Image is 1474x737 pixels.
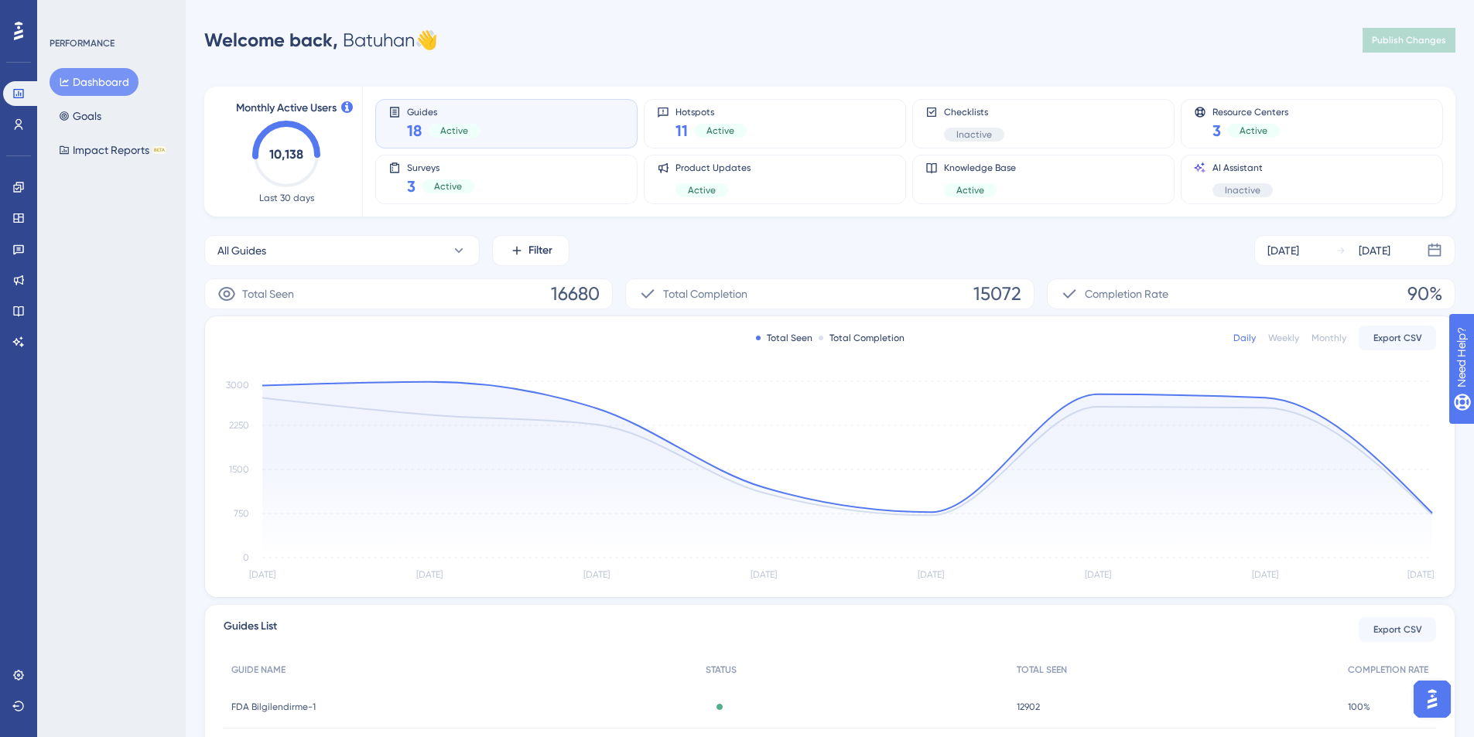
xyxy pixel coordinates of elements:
[751,569,777,580] tspan: [DATE]
[756,332,812,344] div: Total Seen
[217,241,266,260] span: All Guides
[204,28,438,53] div: Batuhan 👋
[1407,569,1434,580] tspan: [DATE]
[706,664,737,676] span: STATUS
[1212,120,1221,142] span: 3
[1233,332,1256,344] div: Daily
[956,128,992,141] span: Inactive
[231,701,316,713] span: FDA Bilgilendirme-1
[1267,241,1299,260] div: [DATE]
[269,147,303,162] text: 10,138
[492,235,569,266] button: Filter
[1017,701,1040,713] span: 12902
[434,180,462,193] span: Active
[706,125,734,137] span: Active
[204,235,480,266] button: All Guides
[1359,326,1436,350] button: Export CSV
[1252,569,1278,580] tspan: [DATE]
[1085,285,1168,303] span: Completion Rate
[249,569,275,580] tspan: [DATE]
[1373,332,1422,344] span: Export CSV
[407,106,481,117] span: Guides
[1348,664,1428,676] span: COMPLETION RATE
[1085,569,1111,580] tspan: [DATE]
[229,420,249,431] tspan: 2250
[226,380,249,391] tspan: 3000
[1348,701,1370,713] span: 100%
[675,106,747,117] span: Hotspots
[50,136,176,164] button: Impact ReportsBETA
[231,664,286,676] span: GUIDE NAME
[36,4,97,22] span: Need Help?
[1359,617,1436,642] button: Export CSV
[242,285,294,303] span: Total Seen
[528,241,552,260] span: Filter
[944,106,1004,118] span: Checklists
[1372,34,1446,46] span: Publish Changes
[407,176,416,197] span: 3
[224,617,277,642] span: Guides List
[440,125,468,137] span: Active
[50,102,111,130] button: Goals
[551,281,600,306] span: 16680
[152,146,166,154] div: BETA
[819,332,905,344] div: Total Completion
[1212,106,1288,117] span: Resource Centers
[407,120,422,142] span: 18
[956,184,984,196] span: Active
[1359,241,1390,260] div: [DATE]
[259,192,314,204] span: Last 30 days
[1240,125,1267,137] span: Active
[583,569,610,580] tspan: [DATE]
[416,569,443,580] tspan: [DATE]
[407,162,474,172] span: Surveys
[675,120,688,142] span: 11
[204,29,338,51] span: Welcome back,
[1409,676,1455,722] iframe: UserGuiding AI Assistant Launcher
[1373,623,1422,636] span: Export CSV
[243,552,249,563] tspan: 0
[1268,332,1299,344] div: Weekly
[50,68,139,96] button: Dashboard
[1363,28,1455,53] button: Publish Changes
[234,508,249,519] tspan: 750
[675,162,751,174] span: Product Updates
[944,162,1016,174] span: Knowledge Base
[1017,664,1067,676] span: TOTAL SEEN
[1312,332,1346,344] div: Monthly
[1212,162,1273,174] span: AI Assistant
[973,281,1021,306] span: 15072
[1407,281,1442,306] span: 90%
[229,464,249,475] tspan: 1500
[663,285,747,303] span: Total Completion
[918,569,944,580] tspan: [DATE]
[236,99,337,118] span: Monthly Active Users
[50,37,115,49] div: PERFORMANCE
[1225,184,1260,196] span: Inactive
[688,184,716,196] span: Active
